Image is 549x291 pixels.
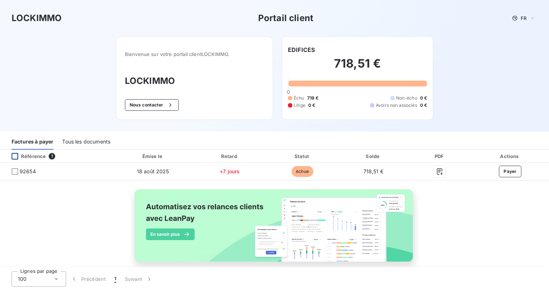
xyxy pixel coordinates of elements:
span: 0 € [420,102,427,109]
div: Solde [340,153,407,160]
span: 100 [18,275,27,283]
span: 18 août 2025 [137,168,169,174]
button: Précédent [66,271,110,287]
h3: Portail client [258,12,313,25]
div: Statut [268,153,337,160]
img: banner [128,185,421,274]
span: 1 [49,153,55,159]
div: PDF [410,153,470,160]
div: Retard [194,153,265,160]
div: Référence [6,153,46,159]
span: 0 [287,89,290,95]
div: Actions [473,153,548,160]
div: Émise le [114,153,191,160]
button: Suivant [121,271,157,287]
span: 92654 [20,168,36,175]
h2: 718,51 € [288,56,427,78]
button: 1 [110,271,121,287]
div: Tous les documents [62,134,110,150]
span: Non-échu [396,95,417,101]
button: Nous contacter [125,99,179,111]
div: Factures à payer [12,134,53,150]
span: Avoirs non associés [376,102,417,109]
span: échue [292,166,313,177]
span: +7 jours [220,168,240,174]
span: 1 [114,275,116,283]
h6: EDIFICES [288,45,315,54]
span: 0 € [420,95,427,101]
span: Bienvenue sur votre portail client LOCKIMMO . [125,51,264,57]
span: Échu [294,95,304,101]
span: 718,51 € [363,168,383,174]
span: 0 € [308,102,315,109]
button: Payer [499,166,521,177]
h3: LOCKIMMO [125,74,264,88]
h3: LOCKIMMO [12,12,62,25]
span: Litige [294,102,305,109]
span: FR [521,15,526,21]
span: 719 € [307,95,319,101]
